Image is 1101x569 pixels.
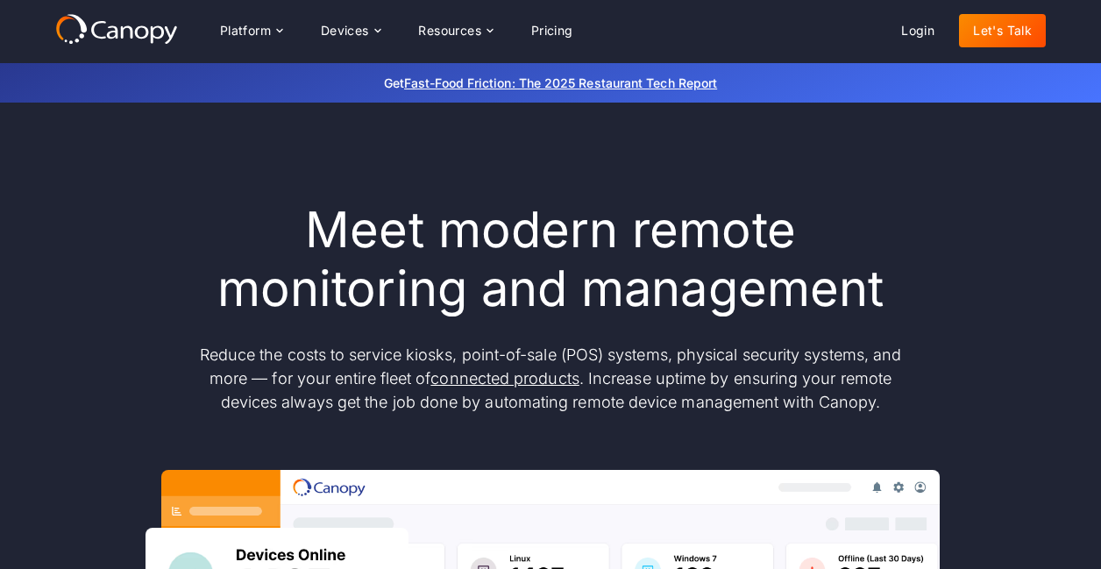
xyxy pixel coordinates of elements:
div: Resources [418,25,481,37]
a: Pricing [517,14,587,47]
p: Get [121,74,980,92]
a: connected products [430,369,579,388]
div: Platform [220,25,271,37]
h1: Meet modern remote monitoring and management [182,201,919,318]
a: Fast-Food Friction: The 2025 Restaurant Tech Report [404,75,717,90]
a: Login [887,14,948,47]
div: Devices [321,25,369,37]
div: Resources [404,13,506,48]
a: Let's Talk [959,14,1046,47]
div: Devices [307,13,394,48]
p: Reduce the costs to service kiosks, point-of-sale (POS) systems, physical security systems, and m... [182,343,919,414]
div: Platform [206,13,296,48]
